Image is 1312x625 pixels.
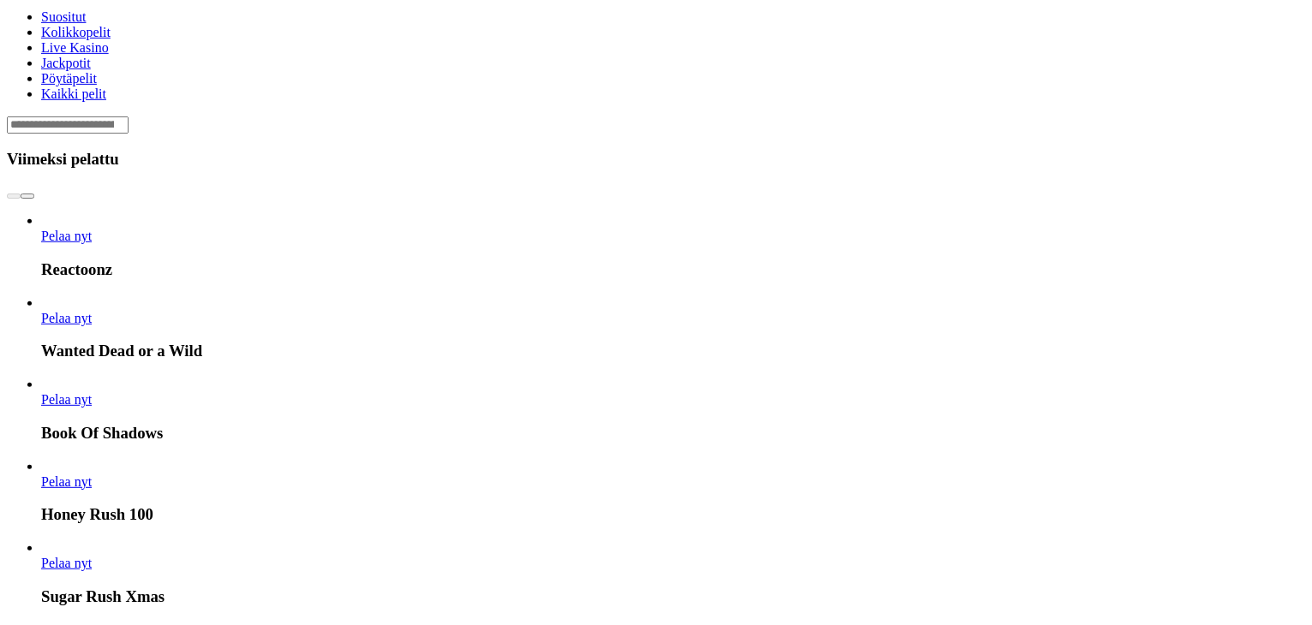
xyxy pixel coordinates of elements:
[41,311,92,325] a: Wanted Dead or a Wild
[7,150,1305,169] h3: Viimeksi pelattu
[41,505,1305,524] h3: Honey Rush 100
[41,474,92,489] span: Pelaa nyt
[41,377,1305,443] article: Book Of Shadows
[41,424,1305,443] h3: Book Of Shadows
[41,295,1305,361] article: Wanted Dead or a Wild
[41,260,1305,279] h3: Reactoonz
[41,56,91,70] a: Jackpotit
[21,193,34,199] button: next slide
[41,229,92,243] a: Reactoonz
[41,392,92,407] span: Pelaa nyt
[41,392,92,407] a: Book Of Shadows
[41,556,92,570] span: Pelaa nyt
[41,540,1305,606] article: Sugar Rush Xmas
[41,311,92,325] span: Pelaa nyt
[41,25,111,39] a: Kolikkopelit
[41,474,92,489] a: Honey Rush 100
[41,213,1305,279] article: Reactoonz
[41,9,86,24] a: Suositut
[41,86,106,101] a: Kaikki pelit
[7,116,129,134] input: Search
[7,193,21,199] button: prev slide
[41,459,1305,525] article: Honey Rush 100
[41,71,97,86] a: Pöytäpelit
[41,342,1305,360] h3: Wanted Dead or a Wild
[41,40,109,55] a: Live Kasino
[41,229,92,243] span: Pelaa nyt
[41,587,1305,606] h3: Sugar Rush Xmas
[41,556,92,570] a: Sugar Rush Xmas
